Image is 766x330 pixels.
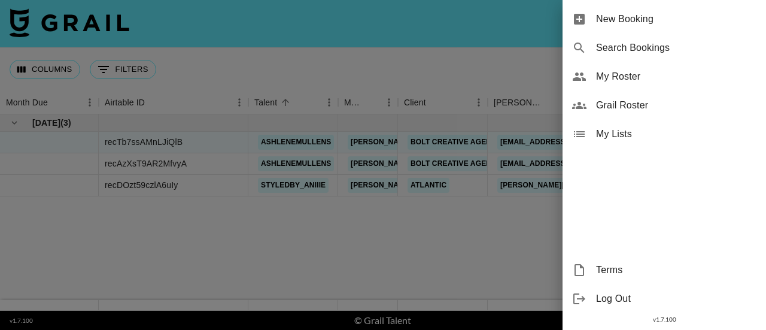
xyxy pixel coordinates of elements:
div: New Booking [563,5,766,34]
span: My Roster [596,69,756,84]
span: Log Out [596,292,756,306]
div: v 1.7.100 [563,313,766,326]
div: Search Bookings [563,34,766,62]
div: Grail Roster [563,91,766,120]
div: My Roster [563,62,766,91]
span: My Lists [596,127,756,141]
span: Terms [596,263,756,277]
div: Log Out [563,284,766,313]
span: New Booking [596,12,756,26]
span: Grail Roster [596,98,756,113]
div: My Lists [563,120,766,149]
span: Search Bookings [596,41,756,55]
div: Terms [563,256,766,284]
